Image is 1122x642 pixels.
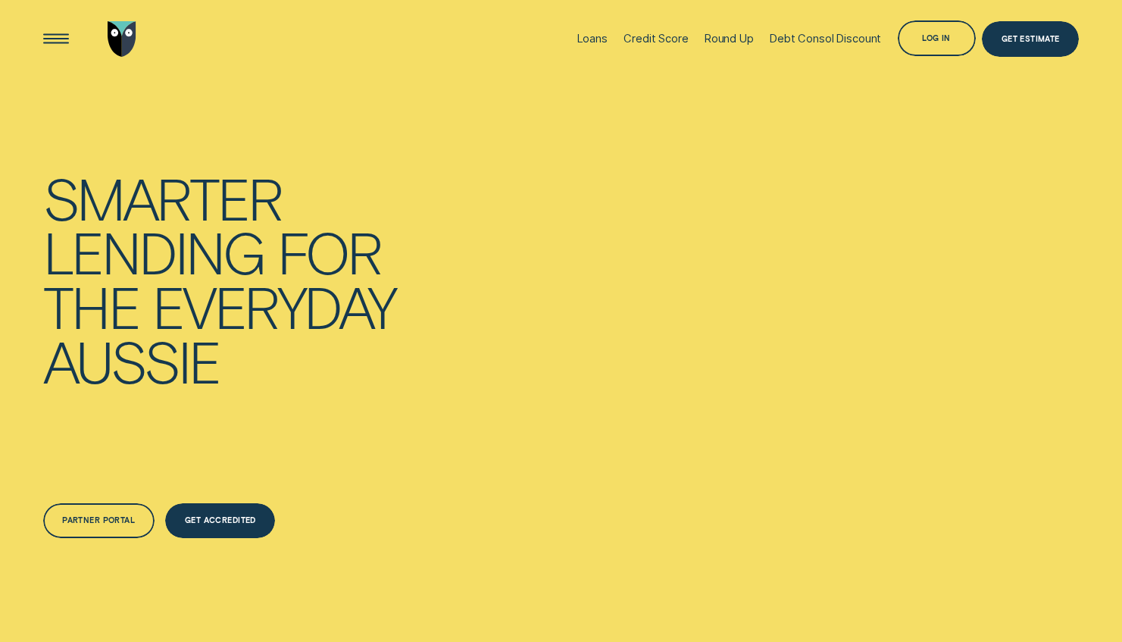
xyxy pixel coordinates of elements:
div: Round Up [705,32,754,45]
div: Credit Score [624,32,688,45]
a: Get Estimate [982,21,1079,56]
a: Partner Portal [43,503,155,538]
div: Debt Consol Discount [770,32,881,45]
div: Loans [577,32,608,45]
a: Get Accredited [165,503,275,538]
h4: Smarter lending for the everyday Aussie [43,171,480,388]
button: Open Menu [39,21,73,56]
button: Log in [898,20,976,55]
img: Wisr [108,21,137,56]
